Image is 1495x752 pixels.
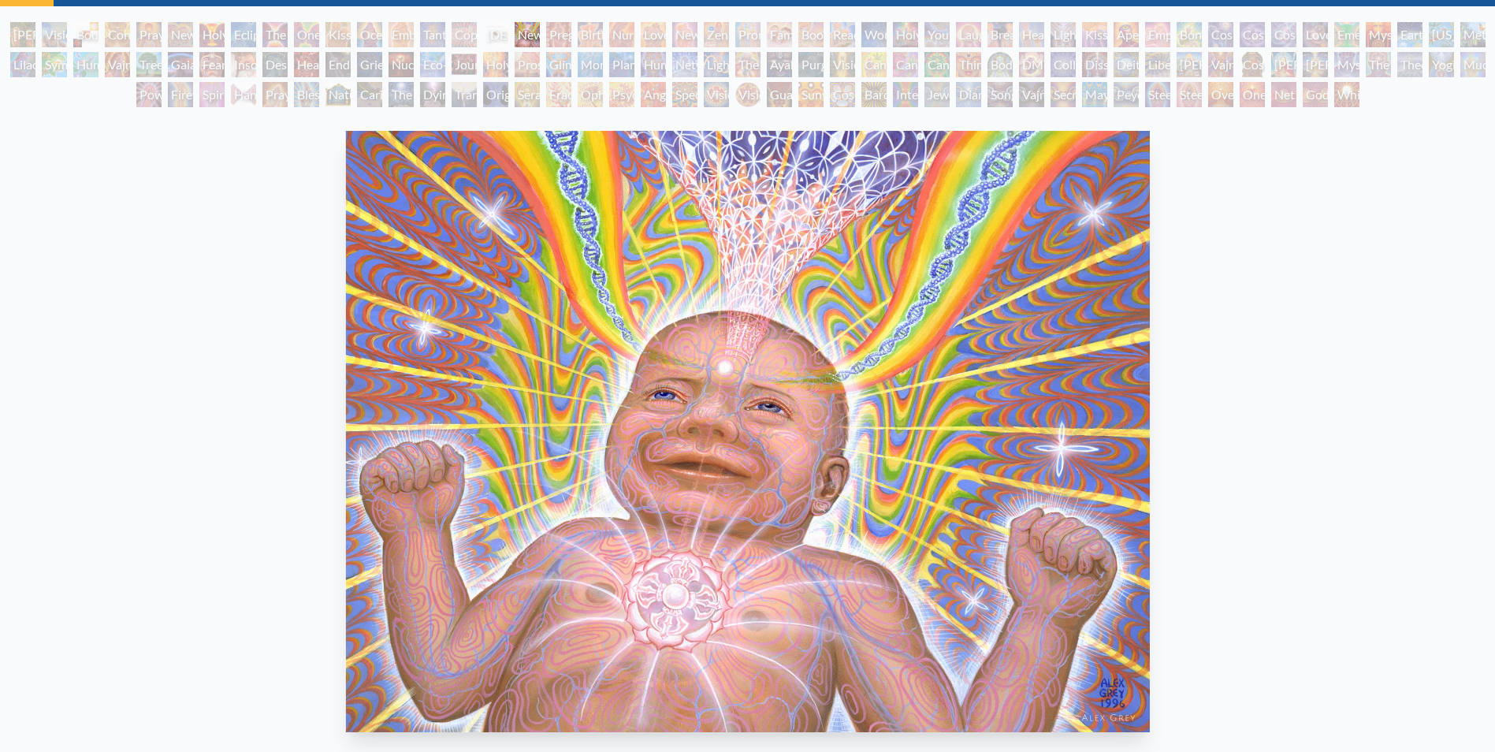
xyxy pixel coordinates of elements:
div: One Taste [294,22,319,47]
div: Despair [262,52,288,77]
div: Praying [136,22,162,47]
div: Fractal Eyes [546,82,571,107]
div: Breathing [987,22,1013,47]
div: Mudra [1460,52,1486,77]
div: Networks [672,52,697,77]
div: Bardo Being [861,82,887,107]
div: Nuclear Crucifixion [389,52,414,77]
div: Diamond Being [956,82,981,107]
div: Embracing [389,22,414,47]
div: Copulating [452,22,477,47]
div: Peyote Being [1114,82,1139,107]
img: Newborn-1995-Alex-Grey-watermarked.jpg [345,131,1150,732]
div: Ocean of Love Bliss [357,22,382,47]
div: Emerald Grail [1334,22,1359,47]
div: Hands that See [231,82,256,107]
div: Pregnancy [546,22,571,47]
div: Jewel Being [924,82,950,107]
div: Nursing [609,22,634,47]
div: Mayan Being [1082,82,1107,107]
div: Body, Mind, Spirit [73,22,99,47]
div: Vajra Horse [105,52,130,77]
div: Cosmic Elf [830,82,855,107]
div: Dissectional Art for Tool's Lateralus CD [1082,52,1107,77]
div: [US_STATE] Song [1429,22,1454,47]
div: Cosmic [DEMOGRAPHIC_DATA] [1240,52,1265,77]
div: Young & Old [924,22,950,47]
div: Glimpsing the Empyrean [546,52,571,77]
div: Praying Hands [262,82,288,107]
div: Mystic Eye [1334,52,1359,77]
div: White Light [1334,82,1359,107]
div: Caring [357,82,382,107]
div: Gaia [168,52,193,77]
div: Angel Skin [641,82,666,107]
div: Vision Tree [830,52,855,77]
div: Holy Fire [483,52,508,77]
div: Planetary Prayers [609,52,634,77]
div: Tantra [420,22,445,47]
div: The Shulgins and their Alchemical Angels [735,52,761,77]
div: Theologue [1397,52,1422,77]
div: Boo-boo [798,22,824,47]
div: Power to the Peaceful [136,82,162,107]
div: Holy Family [893,22,918,47]
div: Cosmic Creativity [1208,22,1233,47]
div: Psychomicrograph of a Fractal Paisley Cherub Feather Tip [609,82,634,107]
div: Collective Vision [1051,52,1076,77]
div: Cannabis Mudra [861,52,887,77]
div: Sunyata [798,82,824,107]
div: [DEMOGRAPHIC_DATA] Embryo [483,22,508,47]
div: Guardian of Infinite Vision [767,82,792,107]
div: Mysteriosa 2 [1366,22,1391,47]
div: Dying [420,82,445,107]
div: Blessing Hand [294,82,319,107]
div: Deities & Demons Drinking from the Milky Pool [1114,52,1139,77]
div: DMT - The Spirit Molecule [1019,52,1044,77]
div: Reading [830,22,855,47]
div: Song of Vajra Being [987,82,1013,107]
div: Love is a Cosmic Force [1303,22,1328,47]
div: Lightworker [704,52,729,77]
div: Healing [1019,22,1044,47]
div: Empowerment [1145,22,1170,47]
div: Vision Crystal [704,82,729,107]
div: Original Face [483,82,508,107]
div: Lilacs [10,52,35,77]
div: Newborn [515,22,540,47]
div: Laughing Man [956,22,981,47]
div: Prostration [515,52,540,77]
div: Zena Lotus [704,22,729,47]
div: Third Eye Tears of Joy [956,52,981,77]
div: Journey of the Wounded Healer [452,52,477,77]
div: Net of Being [1271,82,1296,107]
div: [PERSON_NAME] [1303,52,1328,77]
div: Lightweaver [1051,22,1076,47]
div: Yogi & the Möbius Sphere [1429,52,1454,77]
div: New Family [672,22,697,47]
div: Vajra Guru [1208,52,1233,77]
div: Monochord [578,52,603,77]
div: Birth [578,22,603,47]
div: The Seer [1366,52,1391,77]
div: [PERSON_NAME] [1177,52,1202,77]
div: Metamorphosis [1460,22,1486,47]
div: Contemplation [105,22,130,47]
div: Secret Writing Being [1051,82,1076,107]
div: Spirit Animates the Flesh [199,82,225,107]
div: [PERSON_NAME] [1271,52,1296,77]
div: Kiss of the [MEDICAL_DATA] [1082,22,1107,47]
div: The Soul Finds It's Way [389,82,414,107]
div: Oversoul [1208,82,1233,107]
div: Tree & Person [136,52,162,77]
div: Holy Grail [199,22,225,47]
div: Aperture [1114,22,1139,47]
div: Fear [199,52,225,77]
div: Nature of Mind [325,82,351,107]
div: Eclipse [231,22,256,47]
div: The Kiss [262,22,288,47]
div: Humming Bird [73,52,99,77]
div: Wonder [861,22,887,47]
div: Cannabacchus [924,52,950,77]
div: Godself [1303,82,1328,107]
